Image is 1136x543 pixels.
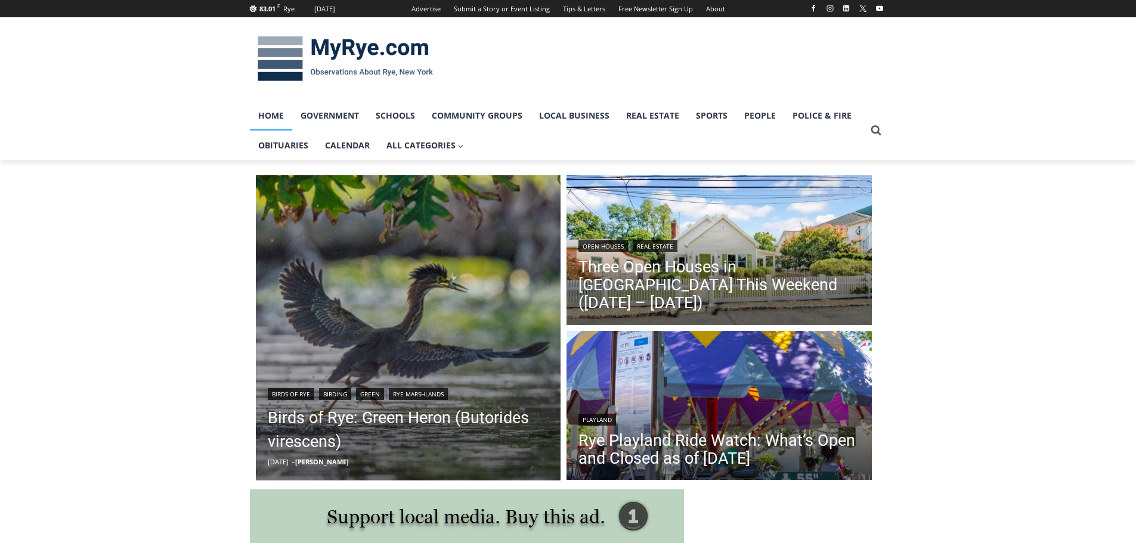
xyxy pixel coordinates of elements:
a: People [736,101,784,131]
img: (PHOTO: Green Heron (Butorides virescens) at the Marshlands Conservancy in Rye, New York. Credit:... [256,175,561,480]
a: Birding [319,388,351,400]
a: Obituaries [250,131,317,160]
a: Rye Playland Ride Watch: What’s Open and Closed as of [DATE] [578,432,860,467]
a: Real Estate [618,101,688,131]
a: Real Estate [633,240,677,252]
a: Sports [688,101,736,131]
span: 83.01 [259,4,276,13]
a: Schools [367,101,423,131]
a: Instagram [823,1,837,15]
a: All Categories [378,131,472,160]
a: Police & Fire [784,101,860,131]
a: Community Groups [423,101,531,131]
img: 32 Ridgeland Terrace, Rye [567,175,872,328]
a: Calendar [317,131,378,160]
a: Home [250,101,292,131]
div: | | | [268,386,549,400]
span: – [292,457,295,466]
div: [DATE] [314,4,335,14]
time: [DATE] [268,457,289,466]
a: Read More Three Open Houses in Rye This Weekend (August 16 – 17) [567,175,872,328]
a: Government [292,101,367,131]
img: support local media, buy this ad [250,489,684,543]
a: Playland [578,414,616,426]
a: YouTube [872,1,887,15]
span: F [277,2,280,9]
a: Birds of Rye [268,388,314,400]
img: MyRye.com [250,28,441,90]
a: X [856,1,870,15]
a: Read More Rye Playland Ride Watch: What’s Open and Closed as of Thursday, August 14, 2025 [567,331,872,483]
div: | [578,238,860,252]
span: All Categories [386,139,464,152]
a: Open Houses [578,240,628,252]
a: Birds of Rye: Green Heron (Butorides virescens) [268,406,549,454]
a: Local Business [531,101,618,131]
a: Linkedin [839,1,853,15]
a: Three Open Houses in [GEOGRAPHIC_DATA] This Weekend ([DATE] – [DATE]) [578,258,860,312]
a: Rye Marshlands [389,388,448,400]
a: Green [356,388,384,400]
div: Rye [283,4,295,14]
a: Facebook [806,1,821,15]
img: (PHOTO: The Motorcycle Jump ride in the Kiddyland section of Rye Playland. File photo 2024. Credi... [567,331,872,483]
nav: Primary Navigation [250,101,865,161]
a: Read More Birds of Rye: Green Heron (Butorides virescens) [256,175,561,480]
button: View Search Form [865,120,887,141]
a: [PERSON_NAME] [295,457,349,466]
